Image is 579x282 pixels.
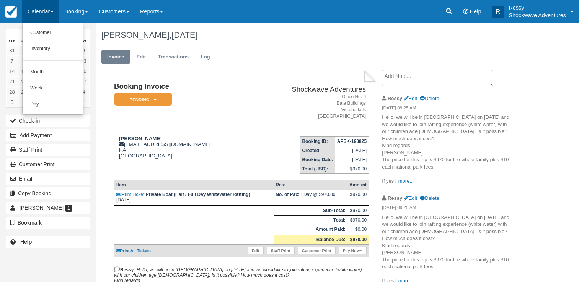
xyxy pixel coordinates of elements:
[65,205,72,212] span: 1
[23,64,83,80] a: Month
[256,94,366,120] address: Office No. 6 Bata Buildings Victoria falls [GEOGRAPHIC_DATA]
[6,37,18,45] th: Sun
[300,137,335,146] th: Booking ID:
[6,87,18,97] a: 28
[420,96,439,101] a: Delete
[347,225,369,235] td: $0.00
[382,204,511,213] em: [DATE] 09:25 AM
[114,190,274,206] td: [DATE]
[382,105,511,113] em: [DATE] 09:25 AM
[274,206,347,216] th: Sub-Total:
[300,146,335,155] th: Created:
[248,247,264,254] a: Edit
[78,87,90,97] a: 4
[114,92,169,107] a: Pending
[349,192,367,203] div: $970.00
[6,217,90,229] button: Bookmark
[6,158,90,170] a: Customer Print
[463,9,468,14] i: Help
[18,97,30,107] a: 6
[339,247,367,254] a: Pay Now
[146,192,250,197] strong: Private Boat (Half / Full Day Whitewater Rafting)
[6,187,90,199] button: Copy Booking
[78,56,90,66] a: 13
[6,236,90,248] a: Help
[388,96,402,101] strong: Ressy
[274,235,347,245] th: Balance Due:
[78,76,90,87] a: 27
[6,97,18,107] a: 5
[470,8,481,15] span: Help
[404,195,417,201] a: Edit
[114,83,253,91] h1: Booking Invoice
[274,190,347,206] td: 1 Day @ $970.00
[20,205,64,211] span: [PERSON_NAME]
[300,155,335,164] th: Booking Date:
[509,11,566,19] p: Shockwave Adventures
[114,267,135,272] strong: Ressy:
[6,76,18,87] a: 21
[114,93,172,106] em: Pending
[116,192,144,197] a: Print Ticket
[347,180,369,190] th: Amount
[152,50,194,65] a: Transactions
[256,86,366,94] h2: Shockwave Adventures
[18,56,30,66] a: 8
[6,144,90,156] a: Staff Print
[18,66,30,76] a: 15
[18,45,30,56] a: 1
[276,192,300,197] strong: No. of Pax
[6,173,90,185] button: Email
[171,30,197,40] span: [DATE]
[6,66,18,76] a: 14
[274,180,347,190] th: Rate
[335,155,369,164] td: [DATE]
[337,139,367,144] strong: APSK-190825
[18,87,30,97] a: 29
[116,248,151,253] a: Print All Tickets
[18,76,30,87] a: 22
[114,136,253,159] div: [EMAIL_ADDRESS][DOMAIN_NAME] HA [GEOGRAPHIC_DATA]
[420,195,439,201] a: Delete
[347,216,369,225] td: $970.00
[114,180,274,190] th: Item
[6,56,18,66] a: 7
[350,237,367,242] strong: $970.00
[23,96,83,112] a: Day
[5,6,17,18] img: checkfront-main-nav-mini-logo.png
[509,4,566,11] p: Ressy
[18,37,30,45] th: Mon
[492,6,504,18] div: R
[119,136,162,141] strong: [PERSON_NAME]
[267,247,295,254] a: Staff Print
[404,96,417,101] a: Edit
[298,247,336,254] a: Customer Print
[78,66,90,76] a: 20
[274,225,347,235] th: Amount Paid:
[101,31,524,40] h1: [PERSON_NAME],
[274,216,347,225] th: Total:
[6,45,18,56] a: 31
[78,45,90,56] a: 6
[22,23,83,115] ul: Calendar
[195,50,216,65] a: Log
[335,164,369,174] td: $970.00
[300,164,335,174] th: Total (USD):
[388,195,402,201] strong: Ressy
[382,114,511,185] p: Hello, we will be in [GEOGRAPHIC_DATA] on [DATE] and we would like to join rafting experience (wh...
[78,97,90,107] a: 11
[20,239,32,245] b: Help
[6,202,90,214] a: [PERSON_NAME] 1
[23,25,83,41] a: Customer
[6,115,90,127] button: Check-in
[131,50,152,65] a: Edit
[101,50,130,65] a: Invoice
[23,80,83,96] a: Week
[78,37,90,45] th: Sat
[23,41,83,57] a: Inventory
[335,146,369,155] td: [DATE]
[347,206,369,216] td: $970.00
[398,178,414,184] a: more...
[6,129,90,141] button: Add Payment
